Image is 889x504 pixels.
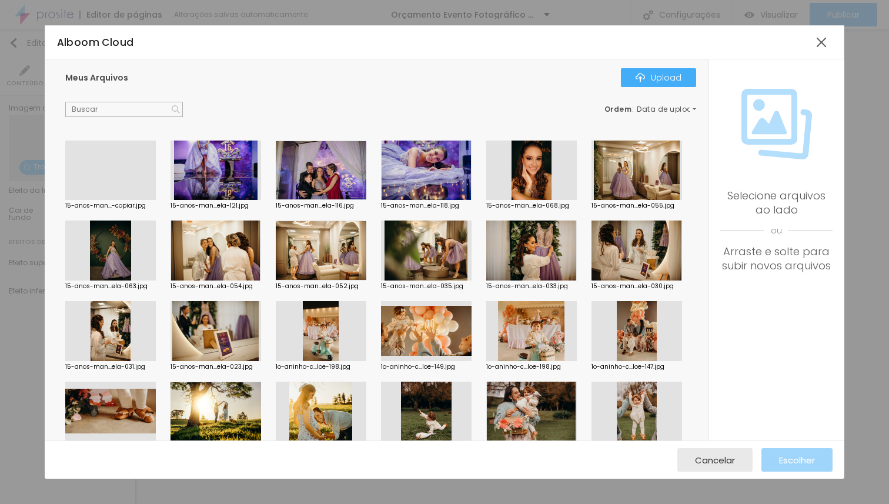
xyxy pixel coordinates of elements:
[720,189,833,273] div: Selecione arquivos ao lado Arraste e solte para subir novos arquivos
[171,203,261,209] div: 15-anos-man...ela-121.jpg
[741,89,812,159] img: Icone
[486,364,577,370] div: 1o-aninho-c...loe-198.jpg
[621,68,696,87] button: IconeUpload
[276,283,366,289] div: 15-anos-man...ela-052.jpg
[381,203,472,209] div: 15-anos-man...ela-118.jpg
[761,448,833,472] button: Escolher
[65,72,128,84] span: Meus Arquivos
[276,203,366,209] div: 15-anos-man...ela-116.jpg
[276,364,366,370] div: 1o-aninho-c...loe-198.jpg
[171,283,261,289] div: 15-anos-man...ela-054.jpg
[637,106,698,113] span: Data de upload
[65,364,156,370] div: 15-anos-man...ela-031.jpg
[486,203,577,209] div: 15-anos-man...ela-068.jpg
[636,73,681,82] div: Upload
[591,283,682,289] div: 15-anos-man...ela-030.jpg
[695,455,735,465] span: Cancelar
[171,364,261,370] div: 15-anos-man...ela-023.jpg
[604,104,632,114] span: Ordem
[604,106,696,113] div: :
[591,203,682,209] div: 15-anos-man...ela-055.jpg
[779,455,815,465] span: Escolher
[57,35,134,49] span: Alboom Cloud
[636,73,645,82] img: Icone
[720,217,833,245] span: ou
[591,364,682,370] div: 1o-aninho-c...loe-147.jpg
[381,364,472,370] div: 1o-aninho-c...loe-149.jpg
[172,105,180,114] img: Icone
[65,102,183,117] input: Buscar
[486,283,577,289] div: 15-anos-man...ela-033.jpg
[65,203,156,209] div: 15-anos-man...-copiar.jpg
[381,283,472,289] div: 15-anos-man...ela-035.jpg
[677,448,753,472] button: Cancelar
[65,283,156,289] div: 15-anos-man...ela-063.jpg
